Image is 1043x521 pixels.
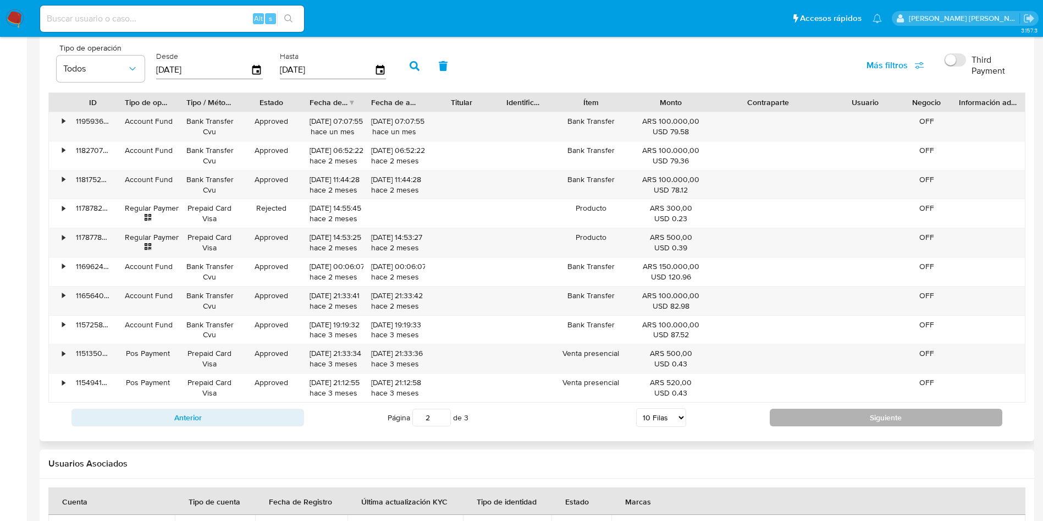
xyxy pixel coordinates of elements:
[873,14,882,23] a: Notificaciones
[269,13,272,24] span: s
[254,13,263,24] span: Alt
[48,458,1025,469] h2: Usuarios Asociados
[1023,13,1035,24] a: Salir
[909,13,1020,24] p: sandra.helbardt@mercadolibre.com
[277,11,300,26] button: search-icon
[1021,26,1038,35] span: 3.157.3
[40,12,304,26] input: Buscar usuario o caso...
[800,13,862,24] span: Accesos rápidos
